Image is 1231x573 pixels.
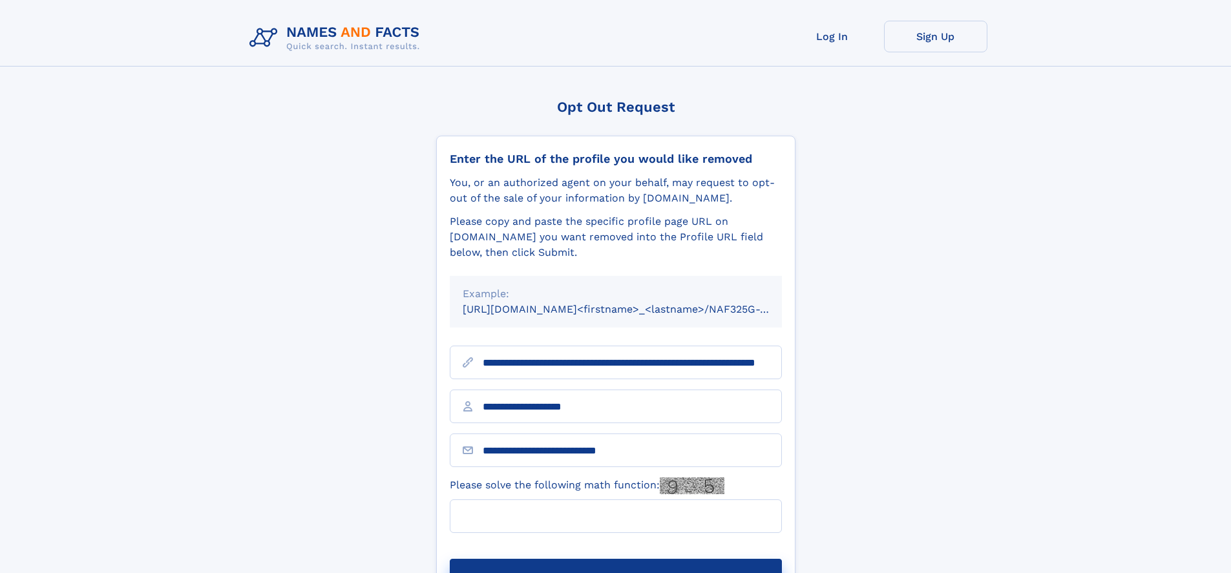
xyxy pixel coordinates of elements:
label: Please solve the following math function: [450,477,724,494]
div: You, or an authorized agent on your behalf, may request to opt-out of the sale of your informatio... [450,175,782,206]
small: [URL][DOMAIN_NAME]<firstname>_<lastname>/NAF325G-xxxxxxxx [463,303,806,315]
div: Enter the URL of the profile you would like removed [450,152,782,166]
div: Please copy and paste the specific profile page URL on [DOMAIN_NAME] you want removed into the Pr... [450,214,782,260]
a: Sign Up [884,21,987,52]
img: Logo Names and Facts [244,21,430,56]
a: Log In [781,21,884,52]
div: Opt Out Request [436,99,795,115]
div: Example: [463,286,769,302]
